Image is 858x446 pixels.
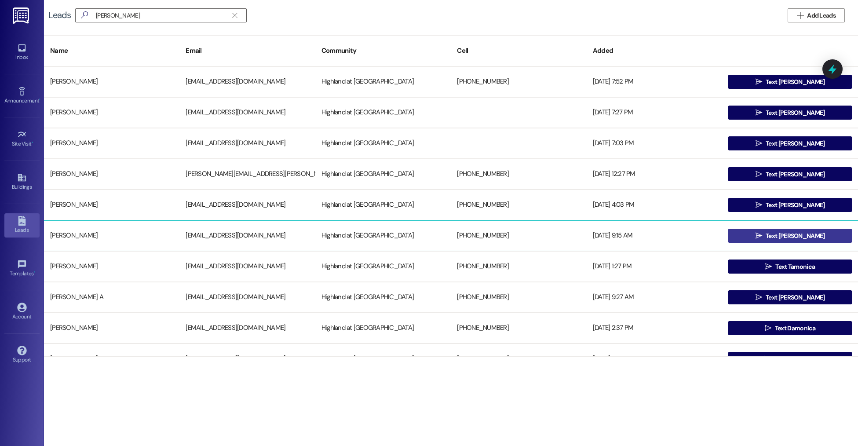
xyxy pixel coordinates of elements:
[44,350,179,368] div: [PERSON_NAME]
[44,227,179,245] div: [PERSON_NAME]
[44,196,179,214] div: [PERSON_NAME]
[587,350,722,368] div: [DATE] 11:46 AM
[4,343,40,367] a: Support
[34,269,35,275] span: •
[179,104,315,121] div: [EMAIL_ADDRESS][DOMAIN_NAME]
[587,104,722,121] div: [DATE] 7:27 PM
[728,106,851,120] button: Text [PERSON_NAME]
[766,77,825,87] span: Text [PERSON_NAME]
[315,350,451,368] div: Highland at [GEOGRAPHIC_DATA]
[4,213,40,237] a: Leads
[179,196,315,214] div: [EMAIL_ADDRESS][DOMAIN_NAME]
[756,140,762,147] i: 
[728,290,851,304] button: Text [PERSON_NAME]
[315,227,451,245] div: Highland at [GEOGRAPHIC_DATA]
[788,8,845,22] button: Add Leads
[315,289,451,306] div: Highland at [GEOGRAPHIC_DATA]
[179,135,315,152] div: [EMAIL_ADDRESS][DOMAIN_NAME]
[587,319,722,337] div: [DATE] 2:37 PM
[451,227,586,245] div: [PHONE_NUMBER]
[587,73,722,91] div: [DATE] 7:52 PM
[77,11,91,20] i: 
[766,231,825,241] span: Text [PERSON_NAME]
[756,294,762,301] i: 
[315,135,451,152] div: Highland at [GEOGRAPHIC_DATA]
[587,258,722,275] div: [DATE] 1:27 PM
[451,289,586,306] div: [PHONE_NUMBER]
[315,319,451,337] div: Highland at [GEOGRAPHIC_DATA]
[451,319,586,337] div: [PHONE_NUMBER]
[587,165,722,183] div: [DATE] 12:27 PM
[451,258,586,275] div: [PHONE_NUMBER]
[32,139,33,146] span: •
[774,355,816,364] span: Text Jermonica
[728,198,851,212] button: Text [PERSON_NAME]
[451,350,586,368] div: [PHONE_NUMBER]
[766,170,825,179] span: Text [PERSON_NAME]
[4,127,40,151] a: Site Visit •
[766,139,825,148] span: Text [PERSON_NAME]
[179,40,315,62] div: Email
[451,73,586,91] div: [PHONE_NUMBER]
[765,263,772,270] i: 
[228,9,242,22] button: Clear text
[232,12,237,19] i: 
[807,11,836,20] span: Add Leads
[315,196,451,214] div: Highland at [GEOGRAPHIC_DATA]
[315,165,451,183] div: Highland at [GEOGRAPHIC_DATA]
[587,227,722,245] div: [DATE] 9:15 AM
[44,258,179,275] div: [PERSON_NAME]
[728,75,851,89] button: Text [PERSON_NAME]
[44,104,179,121] div: [PERSON_NAME]
[315,73,451,91] div: Highland at [GEOGRAPHIC_DATA]
[587,289,722,306] div: [DATE] 9:27 AM
[179,350,315,368] div: [EMAIL_ADDRESS][DOMAIN_NAME]
[179,165,315,183] div: [PERSON_NAME][EMAIL_ADDRESS][PERSON_NAME][DOMAIN_NAME]
[756,201,762,208] i: 
[44,165,179,183] div: [PERSON_NAME]
[44,135,179,152] div: [PERSON_NAME]
[587,135,722,152] div: [DATE] 7:03 PM
[179,319,315,337] div: [EMAIL_ADDRESS][DOMAIN_NAME]
[728,352,851,366] button: Text Jermonica
[315,40,451,62] div: Community
[728,136,851,150] button: Text [PERSON_NAME]
[4,257,40,281] a: Templates •
[44,289,179,306] div: [PERSON_NAME] A
[775,262,815,271] span: Text Tamonica
[766,201,825,210] span: Text [PERSON_NAME]
[728,260,851,274] button: Text Tamonica
[179,289,315,306] div: [EMAIL_ADDRESS][DOMAIN_NAME]
[44,319,179,337] div: [PERSON_NAME]
[765,325,771,332] i: 
[451,165,586,183] div: [PHONE_NUMBER]
[728,321,851,335] button: Text Damonica
[587,40,722,62] div: Added
[587,196,722,214] div: [DATE] 4:03 PM
[451,196,586,214] div: [PHONE_NUMBER]
[179,73,315,91] div: [EMAIL_ADDRESS][DOMAIN_NAME]
[766,108,825,117] span: Text [PERSON_NAME]
[315,258,451,275] div: Highland at [GEOGRAPHIC_DATA]
[764,355,770,362] i: 
[756,109,762,116] i: 
[728,229,851,243] button: Text [PERSON_NAME]
[44,40,179,62] div: Name
[96,9,228,22] input: Search name/email/community (quotes for exact match e.g. "John Smith")
[179,258,315,275] div: [EMAIL_ADDRESS][DOMAIN_NAME]
[4,40,40,64] a: Inbox
[39,96,40,102] span: •
[13,7,31,24] img: ResiDesk Logo
[797,12,803,19] i: 
[728,167,851,181] button: Text [PERSON_NAME]
[775,324,816,333] span: Text Damonica
[451,40,586,62] div: Cell
[179,227,315,245] div: [EMAIL_ADDRESS][DOMAIN_NAME]
[4,170,40,194] a: Buildings
[756,78,762,85] i: 
[756,232,762,239] i: 
[4,300,40,324] a: Account
[315,104,451,121] div: Highland at [GEOGRAPHIC_DATA]
[766,293,825,302] span: Text [PERSON_NAME]
[48,11,71,20] div: Leads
